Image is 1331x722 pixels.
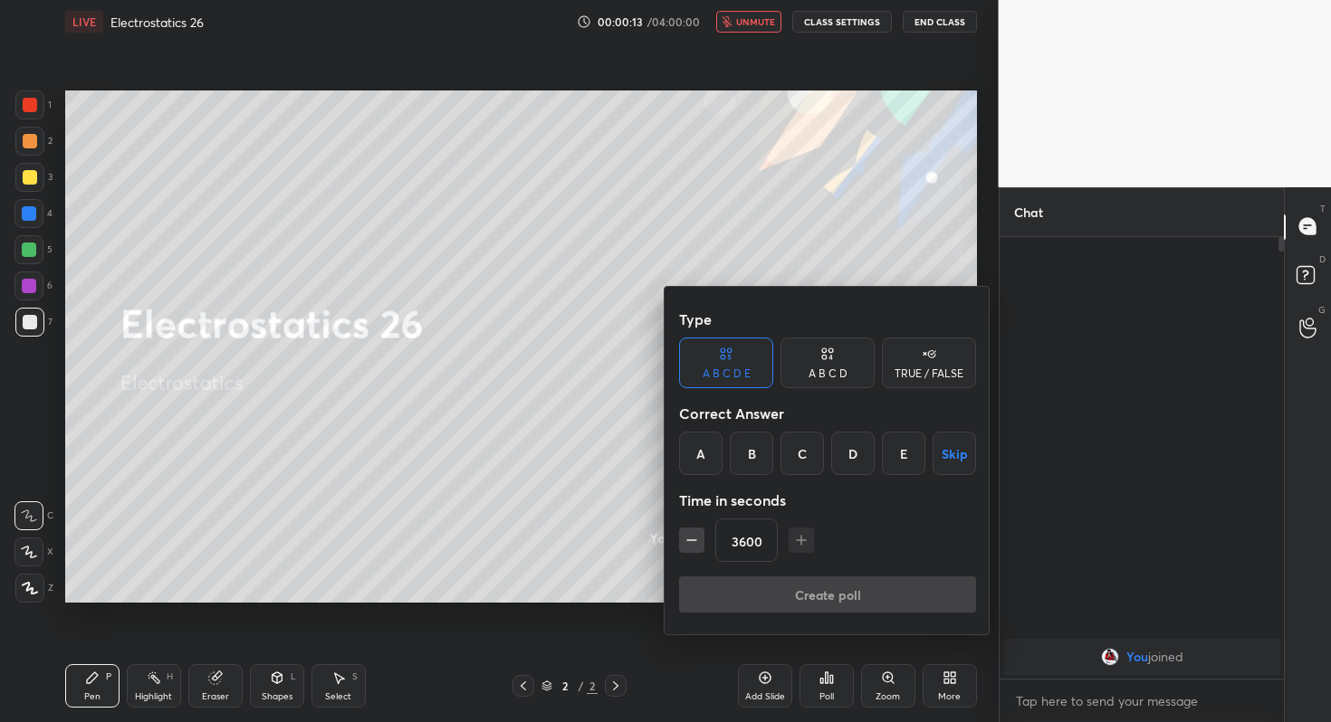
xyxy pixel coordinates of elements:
div: Correct Answer [679,395,976,432]
div: TRUE / FALSE [895,368,963,379]
div: Type [679,301,976,337]
div: E [882,432,925,475]
div: A [679,432,723,475]
div: A B C D E [703,368,751,379]
div: D [831,432,875,475]
div: C [780,432,824,475]
div: Time in seconds [679,482,976,518]
button: Skip [933,432,976,475]
div: A B C D [809,368,847,379]
div: B [730,432,773,475]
